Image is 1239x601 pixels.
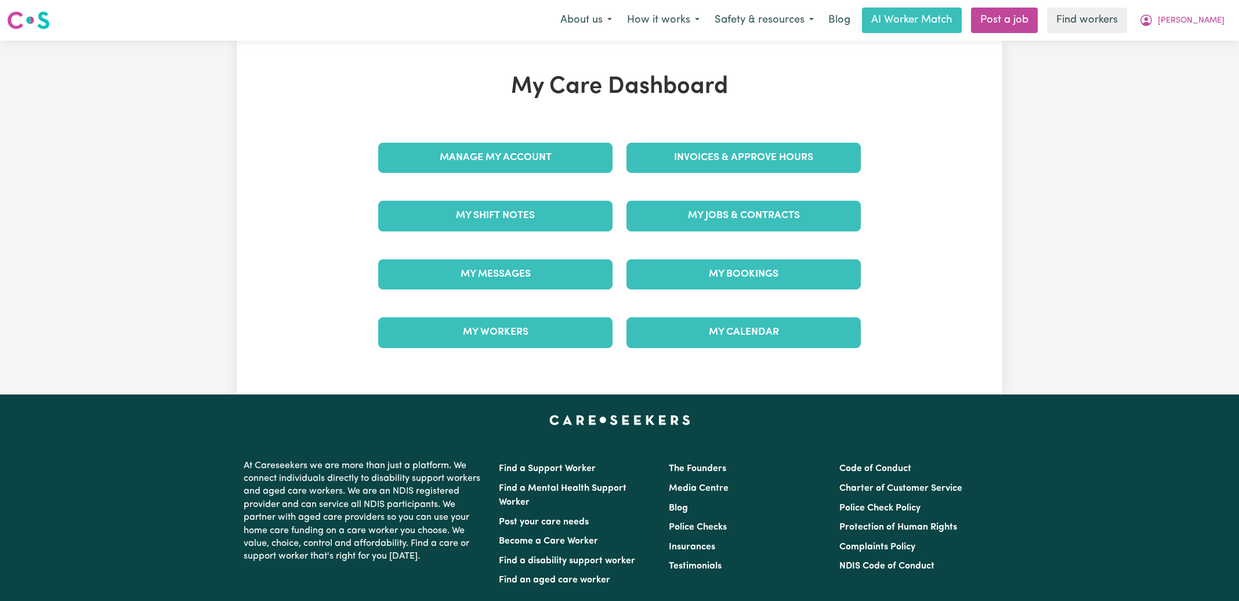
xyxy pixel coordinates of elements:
[378,259,613,289] a: My Messages
[839,484,962,493] a: Charter of Customer Service
[971,8,1038,33] a: Post a job
[839,562,934,571] a: NDIS Code of Conduct
[626,317,861,347] a: My Calendar
[707,8,821,32] button: Safety & resources
[7,10,50,31] img: Careseekers logo
[1131,527,1154,550] iframe: Close message
[626,143,861,173] a: Invoices & Approve Hours
[499,484,626,507] a: Find a Mental Health Support Worker
[669,542,715,552] a: Insurances
[1132,8,1232,32] button: My Account
[1193,555,1230,592] iframe: Button to launch messaging window
[553,8,619,32] button: About us
[378,143,613,173] a: Manage My Account
[1047,8,1127,33] a: Find workers
[499,537,598,546] a: Become a Care Worker
[821,8,857,33] a: Blog
[549,415,690,425] a: Careseekers home page
[669,562,722,571] a: Testimonials
[1158,15,1224,27] span: [PERSON_NAME]
[371,73,868,101] h1: My Care Dashboard
[669,523,727,532] a: Police Checks
[626,201,861,231] a: My Jobs & Contracts
[626,259,861,289] a: My Bookings
[839,504,921,513] a: Police Check Policy
[499,556,635,566] a: Find a disability support worker
[244,455,485,568] p: At Careseekers we are more than just a platform. We connect individuals directly to disability su...
[669,504,688,513] a: Blog
[378,201,613,231] a: My Shift Notes
[669,484,729,493] a: Media Centre
[499,464,596,473] a: Find a Support Worker
[378,317,613,347] a: My Workers
[499,575,610,585] a: Find an aged care worker
[499,517,589,527] a: Post your care needs
[619,8,707,32] button: How it works
[669,464,726,473] a: The Founders
[862,8,962,33] a: AI Worker Match
[839,523,957,532] a: Protection of Human Rights
[839,464,911,473] a: Code of Conduct
[7,7,50,34] a: Careseekers logo
[839,542,915,552] a: Complaints Policy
